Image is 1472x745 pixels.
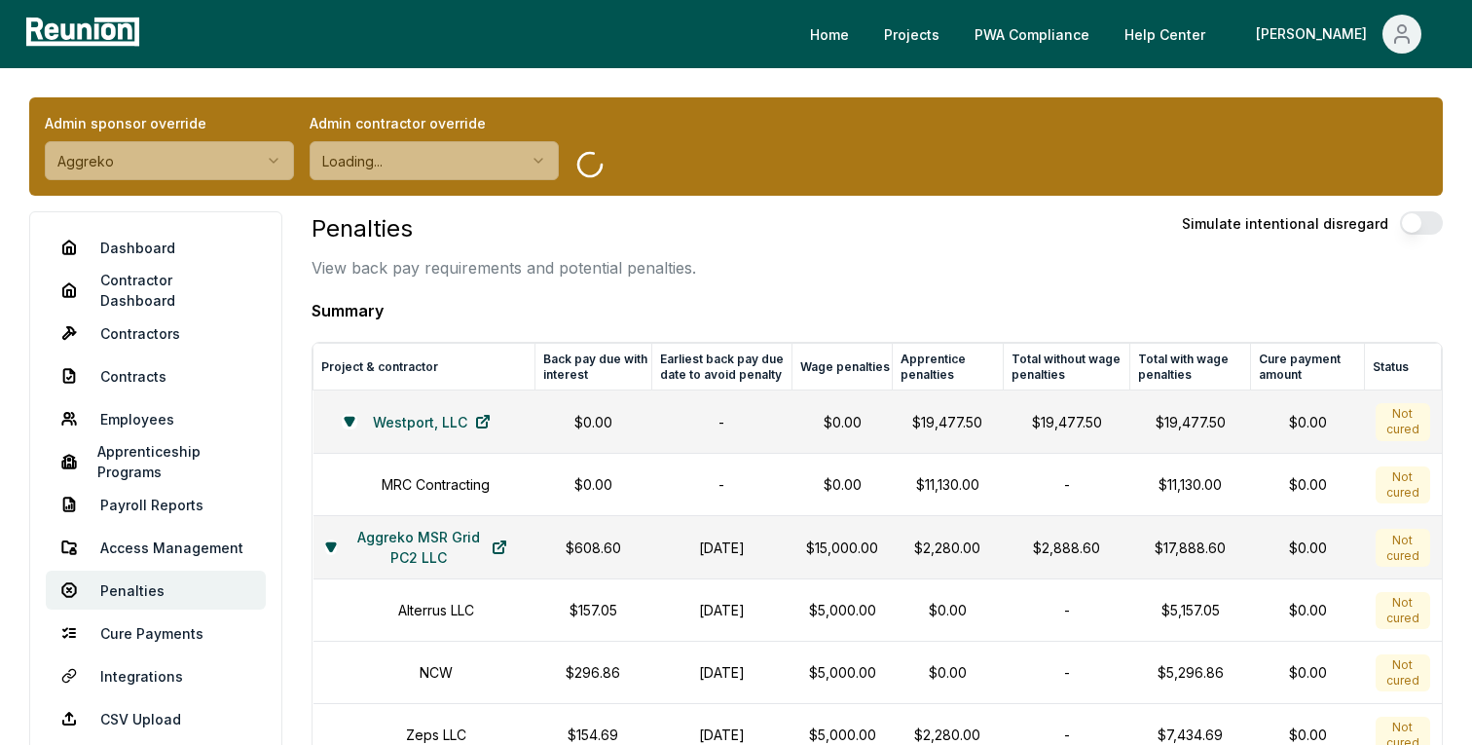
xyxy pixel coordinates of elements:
[313,344,535,391] th: Project & contractor
[546,662,640,683] p: $296.86
[663,600,780,620] h1: [DATE]
[868,15,955,54] a: Projects
[46,485,266,524] a: Payroll Reports
[1142,412,1239,432] p: $19,477.50
[46,528,266,567] a: Access Management
[651,454,791,516] td: -
[1142,662,1239,683] p: $5,296.86
[546,600,640,620] p: $157.05
[1263,662,1352,683] div: $0.00
[1263,538,1352,558] div: $0.00
[651,344,791,391] th: Earliest back pay due date to avoid penalty
[1003,454,1130,516] td: -
[893,344,1004,391] th: Apprentice penalties
[46,314,266,353] a: Contractors
[1376,592,1429,629] div: Not cured
[1376,403,1429,440] div: Not cured
[406,725,466,745] h1: Zeps LLC
[546,538,640,558] p: $608.60
[46,699,266,738] a: CSV Upload
[804,412,881,432] p: $0.00
[312,256,696,279] p: View back pay requirements and potential penalties.
[546,474,640,495] p: $0.00
[534,344,651,391] th: Back pay due with interest
[1263,474,1352,495] div: $0.00
[357,402,506,441] a: Westport, LLC
[46,656,266,695] a: Integrations
[663,725,780,745] h1: [DATE]
[1014,412,1119,432] p: $19,477.50
[310,113,559,133] label: Admin contractor override
[804,725,881,745] p: $5,000.00
[804,600,881,620] p: $5,000.00
[1142,600,1239,620] p: $5,157.05
[1003,579,1130,642] td: -
[420,662,453,683] h1: NCW
[1256,15,1375,54] div: [PERSON_NAME]
[46,442,266,481] a: Apprenticeship Programs
[792,344,893,391] th: Wage penalties
[46,399,266,438] a: Employees
[1364,344,1441,391] th: Status
[1003,642,1130,704] td: -
[46,571,266,610] a: Penalties
[312,299,1443,322] h4: Summary
[337,528,523,567] a: Aggreko MSR Grid PC2 LLC
[382,474,490,495] h1: MRC Contracting
[45,113,294,133] label: Admin sponsor override
[46,228,266,267] a: Dashboard
[663,662,780,683] h1: [DATE]
[1376,529,1429,566] div: Not cured
[46,614,266,652] a: Cure Payments
[663,538,780,558] h1: [DATE]
[804,538,881,558] p: $15,000.00
[904,600,992,620] p: $0.00
[1182,213,1388,234] label: Simulate intentional disregard
[1263,725,1352,745] div: $0.00
[804,662,881,683] p: $5,000.00
[1014,538,1119,558] p: $2,888.60
[904,474,992,495] p: $11,130.00
[1263,600,1352,620] div: $0.00
[546,725,640,745] p: $154.69
[46,356,266,395] a: Contracts
[1142,538,1239,558] p: $17,888.60
[904,662,992,683] p: $0.00
[546,412,640,432] p: $0.00
[651,391,791,454] td: -
[1142,725,1239,745] p: $7,434.69
[1142,474,1239,495] p: $11,130.00
[1376,654,1429,691] div: Not cured
[959,15,1105,54] a: PWA Compliance
[312,211,696,246] h3: Penalties
[804,474,881,495] p: $0.00
[1263,412,1352,432] div: $0.00
[794,15,865,54] a: Home
[1376,466,1429,503] div: Not cured
[1240,15,1437,54] button: [PERSON_NAME]
[46,271,266,310] a: Contractor Dashboard
[1003,344,1130,391] th: Total without wage penalties
[1251,344,1364,391] th: Cure payment amount
[794,15,1453,54] nav: Main
[904,725,992,745] p: $2,280.00
[904,412,992,432] p: $19,477.50
[904,538,992,558] p: $2,280.00
[398,600,474,620] h1: Alterrus LLC
[1109,15,1221,54] a: Help Center
[1130,344,1251,391] th: Total with wage penalties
